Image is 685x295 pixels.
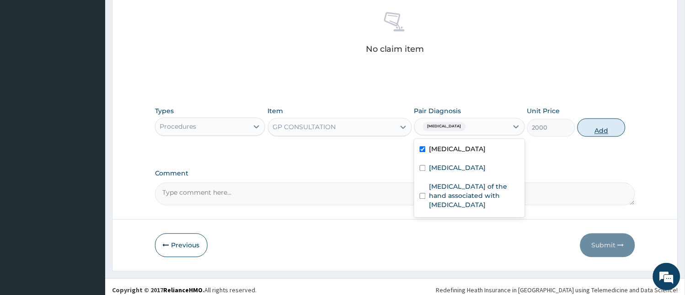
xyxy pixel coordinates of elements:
[578,119,626,137] button: Add
[527,107,560,116] label: Unit Price
[429,182,519,210] label: [MEDICAL_DATA] of the hand associated with [MEDICAL_DATA]
[155,108,174,115] label: Types
[366,45,424,54] p: No claim item
[155,170,636,178] label: Comment
[268,107,284,116] label: Item
[155,234,208,257] button: Previous
[5,197,174,229] textarea: Type your message and hit 'Enter'
[150,5,172,27] div: Minimize live chat window
[273,123,336,132] div: GP CONSULTATION
[436,286,678,295] div: Redefining Heath Insurance in [GEOGRAPHIC_DATA] using Telemedicine and Data Science!
[48,51,154,63] div: Chat with us now
[53,89,126,181] span: We're online!
[414,107,461,116] label: Pair Diagnosis
[163,286,203,295] a: RelianceHMO
[17,46,37,69] img: d_794563401_company_1708531726252_794563401
[112,286,204,295] strong: Copyright © 2017 .
[423,122,466,131] span: [MEDICAL_DATA]
[160,122,197,131] div: Procedures
[580,234,635,257] button: Submit
[429,164,486,173] label: [MEDICAL_DATA]
[429,145,486,154] label: [MEDICAL_DATA]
